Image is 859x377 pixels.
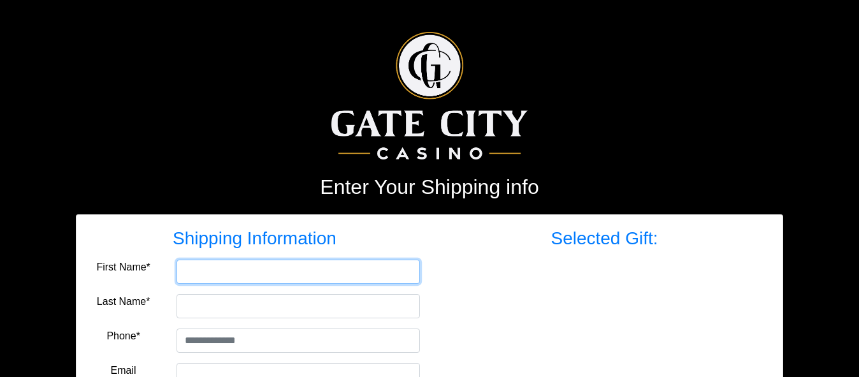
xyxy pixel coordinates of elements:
label: First Name* [96,260,150,275]
h2: Enter Your Shipping info [76,175,783,199]
img: Logo [331,32,527,159]
label: Last Name* [97,294,150,309]
h3: Selected Gift: [439,228,770,249]
label: Phone* [106,329,140,344]
h3: Shipping Information [89,228,420,249]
